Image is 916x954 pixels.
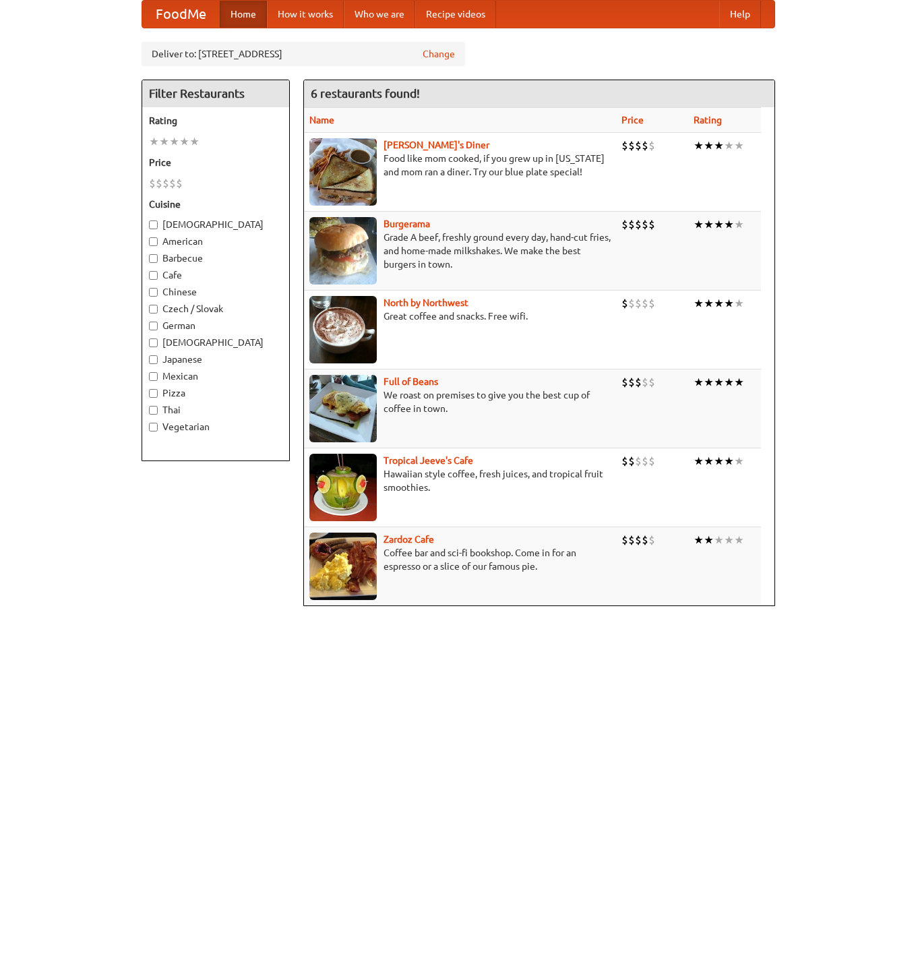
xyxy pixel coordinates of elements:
[309,231,611,271] p: Grade A beef, freshly ground every day, hand-cut fries, and home-made milkshakes. We make the bes...
[724,375,734,390] li: ★
[344,1,415,28] a: Who we are
[628,533,635,547] li: $
[267,1,344,28] a: How it works
[694,533,704,547] li: ★
[142,80,289,107] h4: Filter Restaurants
[714,217,724,232] li: ★
[694,454,704,469] li: ★
[724,296,734,311] li: ★
[642,533,648,547] li: $
[149,389,158,398] input: Pizza
[149,288,158,297] input: Chinese
[734,375,744,390] li: ★
[724,454,734,469] li: ★
[719,1,761,28] a: Help
[648,296,655,311] li: $
[734,138,744,153] li: ★
[648,375,655,390] li: $
[734,533,744,547] li: ★
[628,217,635,232] li: $
[628,375,635,390] li: $
[149,218,282,231] label: [DEMOGRAPHIC_DATA]
[694,375,704,390] li: ★
[621,217,628,232] li: $
[149,369,282,383] label: Mexican
[309,533,377,600] img: zardoz.jpg
[734,454,744,469] li: ★
[384,376,438,387] b: Full of Beans
[628,296,635,311] li: $
[704,533,714,547] li: ★
[149,372,158,381] input: Mexican
[384,218,430,229] a: Burgerama
[704,138,714,153] li: ★
[149,338,158,347] input: [DEMOGRAPHIC_DATA]
[149,353,282,366] label: Japanese
[149,386,282,400] label: Pizza
[189,134,200,149] li: ★
[309,115,334,125] a: Name
[621,115,644,125] a: Price
[384,297,468,308] a: North by Northwest
[149,403,282,417] label: Thai
[384,140,489,150] a: [PERSON_NAME]'s Diner
[734,217,744,232] li: ★
[642,454,648,469] li: $
[704,217,714,232] li: ★
[169,134,179,149] li: ★
[149,268,282,282] label: Cafe
[149,420,282,434] label: Vegetarian
[149,237,158,246] input: American
[714,533,724,547] li: ★
[714,454,724,469] li: ★
[149,156,282,169] h5: Price
[176,176,183,191] li: $
[628,454,635,469] li: $
[149,220,158,229] input: [DEMOGRAPHIC_DATA]
[384,455,473,466] a: Tropical Jeeve's Cafe
[149,322,158,330] input: German
[621,375,628,390] li: $
[694,115,722,125] a: Rating
[648,533,655,547] li: $
[642,375,648,390] li: $
[179,134,189,149] li: ★
[149,305,158,314] input: Czech / Slovak
[648,217,655,232] li: $
[714,375,724,390] li: ★
[621,296,628,311] li: $
[149,285,282,299] label: Chinese
[724,217,734,232] li: ★
[384,534,434,545] a: Zardoz Cafe
[149,254,158,263] input: Barbecue
[642,138,648,153] li: $
[621,533,628,547] li: $
[714,296,724,311] li: ★
[309,296,377,363] img: north.jpg
[704,375,714,390] li: ★
[309,388,611,415] p: We roast on premises to give you the best cup of coffee in town.
[642,296,648,311] li: $
[309,454,377,521] img: jeeves.jpg
[635,138,642,153] li: $
[423,47,455,61] a: Change
[149,134,159,149] li: ★
[635,217,642,232] li: $
[142,42,465,66] div: Deliver to: [STREET_ADDRESS]
[309,467,611,494] p: Hawaiian style coffee, fresh juices, and tropical fruit smoothies.
[162,176,169,191] li: $
[156,176,162,191] li: $
[149,406,158,415] input: Thai
[309,375,377,442] img: beans.jpg
[714,138,724,153] li: ★
[694,296,704,311] li: ★
[635,375,642,390] li: $
[149,251,282,265] label: Barbecue
[621,454,628,469] li: $
[149,198,282,211] h5: Cuisine
[169,176,176,191] li: $
[694,217,704,232] li: ★
[704,296,714,311] li: ★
